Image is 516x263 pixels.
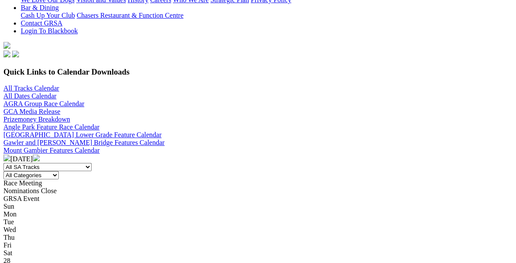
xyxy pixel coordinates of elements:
[76,12,183,19] a: Chasers Restaurant & Function Centre
[3,203,513,210] div: Sun
[3,139,165,146] a: Gawler and [PERSON_NAME] Bridge Features Calendar
[3,226,513,234] div: Wed
[3,179,513,187] div: Race Meeting
[3,92,57,100] a: All Dates Calendar
[3,85,59,92] a: All Tracks Calendar
[3,210,513,218] div: Mon
[3,195,513,203] div: GRSA Event
[3,249,513,257] div: Sat
[3,241,513,249] div: Fri
[21,27,78,34] a: Login To Blackbook
[3,123,99,131] a: Angle Park Feature Race Calendar
[3,67,513,77] h3: Quick Links to Calendar Downloads
[12,50,19,57] img: twitter.svg
[3,154,10,161] img: chevron-left-pager-white.svg
[3,108,61,115] a: GCA Media Release
[21,19,62,27] a: Contact GRSA
[3,187,513,195] div: Nominations Close
[21,12,513,19] div: Bar & Dining
[21,12,75,19] a: Cash Up Your Club
[3,147,100,154] a: Mount Gambier Features Calendar
[3,116,70,123] a: Prizemoney Breakdown
[3,50,10,57] img: facebook.svg
[33,154,40,161] img: chevron-right-pager-white.svg
[21,4,59,11] a: Bar & Dining
[3,42,10,49] img: logo-grsa-white.png
[3,154,513,163] div: [DATE]
[3,100,84,107] a: AGRA Group Race Calendar
[3,131,162,138] a: [GEOGRAPHIC_DATA] Lower Grade Feature Calendar
[3,234,513,241] div: Thu
[3,218,513,226] div: Tue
